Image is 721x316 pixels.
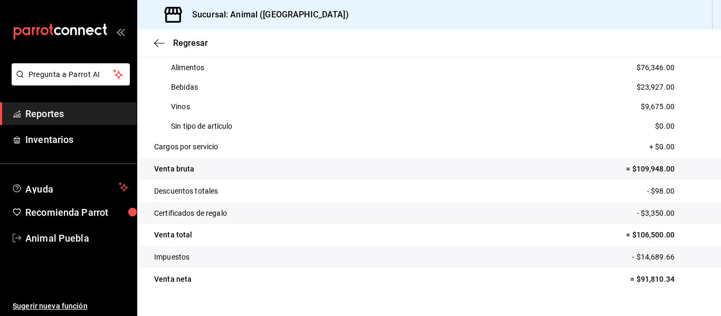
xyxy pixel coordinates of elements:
span: Recomienda Parrot [25,205,128,219]
span: Pregunta a Parrot AI [29,69,113,80]
span: Ayuda [25,181,115,194]
p: $23,927.00 [637,82,675,93]
span: Regresar [173,38,208,48]
p: $0.00 [655,121,675,132]
p: $9,675.00 [641,101,675,112]
p: Bebidas [171,82,198,93]
h3: Sucursal: Animal ([GEOGRAPHIC_DATA]) [184,8,349,21]
p: - $98.00 [647,186,704,197]
p: - $14,689.66 [632,252,704,263]
p: Descuentos totales [154,186,218,197]
p: Certificados de regalo [154,208,227,219]
p: Venta bruta [154,164,194,175]
p: - $3,350.00 [637,208,704,219]
span: Animal Puebla [25,231,128,245]
span: Sugerir nueva función [13,301,128,312]
p: Venta total [154,229,192,241]
p: Impuestos [154,252,189,263]
p: + $0.00 [649,141,704,152]
p: $76,346.00 [637,62,675,73]
p: Cargos por servicio [154,141,219,152]
p: = $91,810.34 [630,274,704,285]
p: Alimentos [171,62,204,73]
button: Regresar [154,38,208,48]
p: Sin tipo de artículo [171,121,233,132]
p: = $109,948.00 [626,164,704,175]
p: Venta neta [154,274,192,285]
button: Pregunta a Parrot AI [12,63,130,85]
p: Vinos [171,101,190,112]
span: Reportes [25,107,128,121]
button: open_drawer_menu [116,27,125,36]
span: Inventarios [25,132,128,147]
p: = $106,500.00 [626,229,704,241]
a: Pregunta a Parrot AI [7,76,130,88]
